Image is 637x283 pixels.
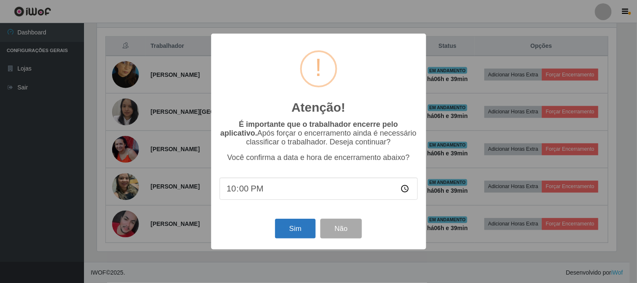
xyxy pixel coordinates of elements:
p: Você confirma a data e hora de encerramento abaixo? [220,153,418,162]
b: É importante que o trabalhador encerre pelo aplicativo. [220,120,398,137]
p: Após forçar o encerramento ainda é necessário classificar o trabalhador. Deseja continuar? [220,120,418,147]
button: Sim [275,219,316,238]
h2: Atenção! [291,100,345,115]
button: Não [320,219,362,238]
